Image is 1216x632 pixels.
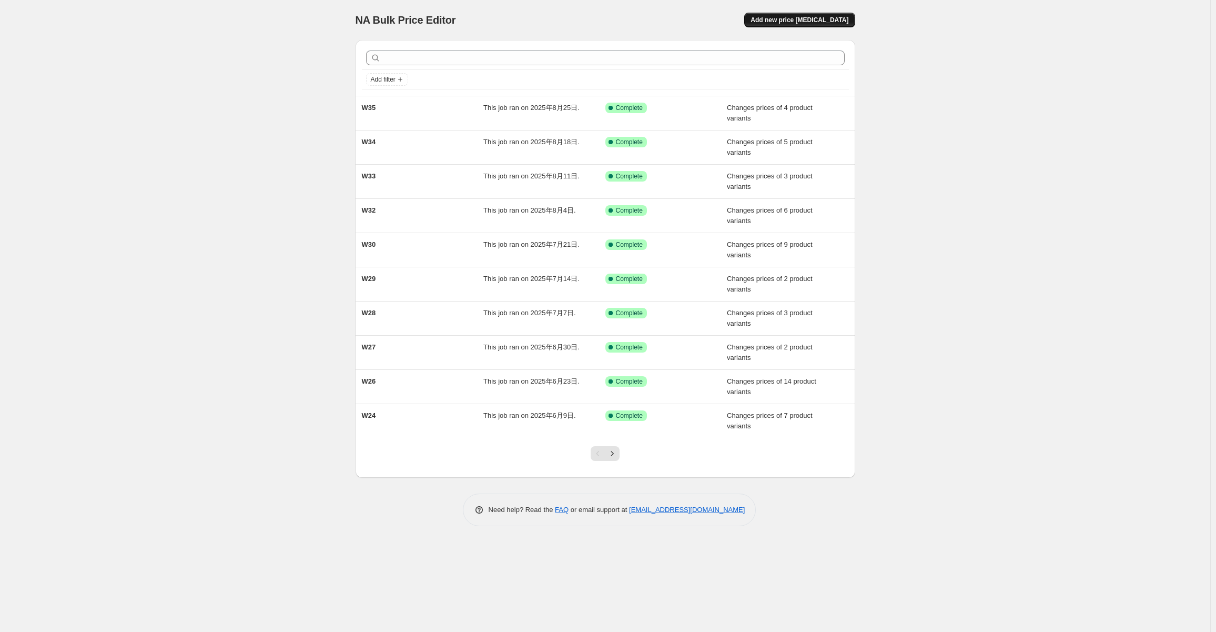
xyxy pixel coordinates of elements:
span: Changes prices of 9 product variants [727,240,813,259]
span: Changes prices of 7 product variants [727,412,813,430]
span: This job ran on 2025年6月9日. [483,412,576,419]
span: Complete [616,206,643,215]
span: Complete [616,104,643,112]
span: W26 [362,377,376,385]
span: Complete [616,275,643,283]
span: Changes prices of 14 product variants [727,377,816,396]
span: Complete [616,172,643,180]
span: W27 [362,343,376,351]
span: Changes prices of 2 product variants [727,343,813,362]
span: This job ran on 2025年7月14日. [483,275,580,283]
a: FAQ [555,506,569,514]
span: W32 [362,206,376,214]
button: Next [605,446,620,461]
span: Add new price [MEDICAL_DATA] [751,16,848,24]
span: W28 [362,309,376,317]
button: Add filter [366,73,408,86]
span: Changes prices of 6 product variants [727,206,813,225]
span: W33 [362,172,376,180]
nav: Pagination [591,446,620,461]
span: Changes prices of 2 product variants [727,275,813,293]
span: Complete [616,240,643,249]
span: W24 [362,412,376,419]
span: W30 [362,240,376,248]
span: This job ran on 2025年8月18日. [483,138,580,146]
span: Add filter [371,75,396,84]
span: This job ran on 2025年7月7日. [483,309,576,317]
span: Changes prices of 3 product variants [727,172,813,190]
span: This job ran on 2025年6月30日. [483,343,580,351]
span: Changes prices of 3 product variants [727,309,813,327]
span: Complete [616,138,643,146]
span: NA Bulk Price Editor [356,14,456,26]
a: [EMAIL_ADDRESS][DOMAIN_NAME] [629,506,745,514]
span: This job ran on 2025年8月4日. [483,206,576,214]
span: W34 [362,138,376,146]
button: Add new price [MEDICAL_DATA] [744,13,855,27]
span: W35 [362,104,376,112]
span: Changes prices of 4 product variants [727,104,813,122]
span: Complete [616,412,643,420]
span: W29 [362,275,376,283]
span: This job ran on 2025年6月23日. [483,377,580,385]
span: This job ran on 2025年8月11日. [483,172,580,180]
span: Changes prices of 5 product variants [727,138,813,156]
span: or email support at [569,506,629,514]
span: Complete [616,377,643,386]
span: Need help? Read the [489,506,555,514]
span: This job ran on 2025年8月25日. [483,104,580,112]
span: Complete [616,343,643,352]
span: This job ran on 2025年7月21日. [483,240,580,248]
span: Complete [616,309,643,317]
